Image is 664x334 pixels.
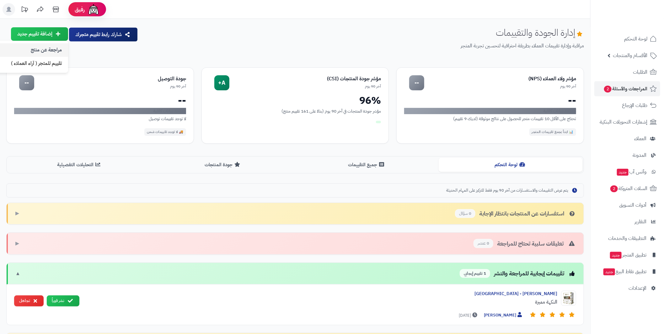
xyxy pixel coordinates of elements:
span: جديد [617,169,629,176]
span: العملاء [634,134,646,143]
div: -- [14,95,186,105]
div: استفسارات عن المنتجات بانتظار الإجابة [455,209,576,218]
span: لوحة التحكم [624,34,647,43]
button: التحليلات التفصيلية [8,158,152,172]
span: وآتس آب [616,167,646,176]
div: -- [404,95,576,105]
span: [DATE] [459,312,479,319]
span: الطلبات [633,68,647,77]
span: جديد [603,268,615,275]
a: إشعارات التحويلات البنكية [594,114,660,130]
a: وآتس آبجديد [594,164,660,179]
button: جودة المنتجات [152,158,295,172]
span: التقارير [635,217,646,226]
div: آخر 90 يوم [34,84,186,89]
div: 🚚 لا توجد تقييمات شحن [144,128,186,136]
a: تحديثات المنصة [17,3,32,17]
a: التطبيقات والخدمات [594,231,660,246]
p: مراقبة وإدارة تقييمات العملاء بطريقة احترافية لتحسين تجربة المتجر [143,42,584,50]
div: لا توجد بيانات كافية [404,108,576,114]
div: مؤشر ولاء العملاء (NPS) [424,75,576,82]
div: مؤشر جودة المنتجات في آخر 90 يوم (بناءً على 161 تقييم منتج) [209,108,381,114]
span: تطبيق المتجر [609,251,646,259]
span: طلبات الإرجاع [622,101,647,110]
span: 1 تقييم إيجابي [460,269,490,278]
a: المراجعات والأسئلة2 [594,81,660,96]
a: الطلبات [594,65,660,80]
button: نشر فوراً [47,295,79,306]
a: تطبيق المتجرجديد [594,247,660,262]
a: المدونة [594,148,660,163]
span: 0 عنصر [474,239,493,248]
span: [PERSON_NAME] [484,312,523,319]
img: Product [561,291,576,306]
div: لا توجد تقييمات توصيل [14,115,186,122]
img: logo-2.png [621,15,658,28]
div: مؤشر جودة المنتجات (CSI) [229,75,381,82]
span: 2 [604,86,612,93]
span: الإعدادات [629,284,646,293]
div: آخر 90 يوم [229,84,381,89]
span: الأقسام والمنتجات [613,51,647,60]
button: شارك رابط تقييم متجرك [69,28,137,41]
span: المدونة [633,151,646,160]
div: [PERSON_NAME] - [GEOGRAPHIC_DATA] [84,291,557,297]
span: رفيق [75,6,85,13]
span: أدوات التسويق [619,201,646,209]
div: 📊 ابدأ بجمع تقييمات المتجر [529,128,576,136]
span: تطبيق نقاط البيع [603,267,646,276]
div: تعليقات سلبية تحتاج للمراجعة [474,239,576,248]
span: 0 سؤال [455,209,475,218]
span: 2 [610,185,618,192]
div: A+ [214,75,229,90]
div: لا توجد بيانات كافية [14,108,186,114]
button: لوحة التحكم [439,158,582,172]
img: ai-face.png [87,3,100,16]
span: ▶ [15,210,19,217]
span: ▶ [15,240,19,247]
span: المراجعات والأسئلة [603,84,647,93]
div: تقييمات إيجابية للمراجعة والنشر [460,269,576,278]
button: تجاهل [14,295,44,306]
div: -- [409,75,424,90]
button: إضافة تقييم جديد [11,27,68,41]
span: التطبيقات والخدمات [608,234,646,243]
div: جودة التوصيل [34,75,186,82]
a: الإعدادات [594,281,660,296]
div: 96% [209,95,381,105]
h1: إدارة الجودة والتقييمات [496,27,584,38]
a: التقارير [594,214,660,229]
a: السلات المتروكة2 [594,181,660,196]
a: طلبات الإرجاع [594,98,660,113]
a: العملاء [594,131,660,146]
a: لوحة التحكم [594,31,660,46]
span: ▼ [15,270,20,277]
button: جميع التقييمات [295,158,439,172]
div: آخر 90 يوم [424,84,576,89]
a: أدوات التسويق [594,198,660,213]
span: جديد [610,252,622,259]
span: إشعارات التحويلات البنكية [600,118,647,126]
div: تحتاج على الأقل 10 تقييمات متجر للحصول على نتائج موثوقة (لديك 9 تقييم) [404,115,576,122]
span: يتم عرض التقييمات والاستفسارات من آخر 90 يوم فقط للتركيز على المهام الحديثة [446,188,568,194]
div: -- [19,75,34,90]
div: النكهة مميزة [84,298,557,306]
a: تطبيق نقاط البيعجديد [594,264,660,279]
span: السلات المتروكة [610,184,647,193]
